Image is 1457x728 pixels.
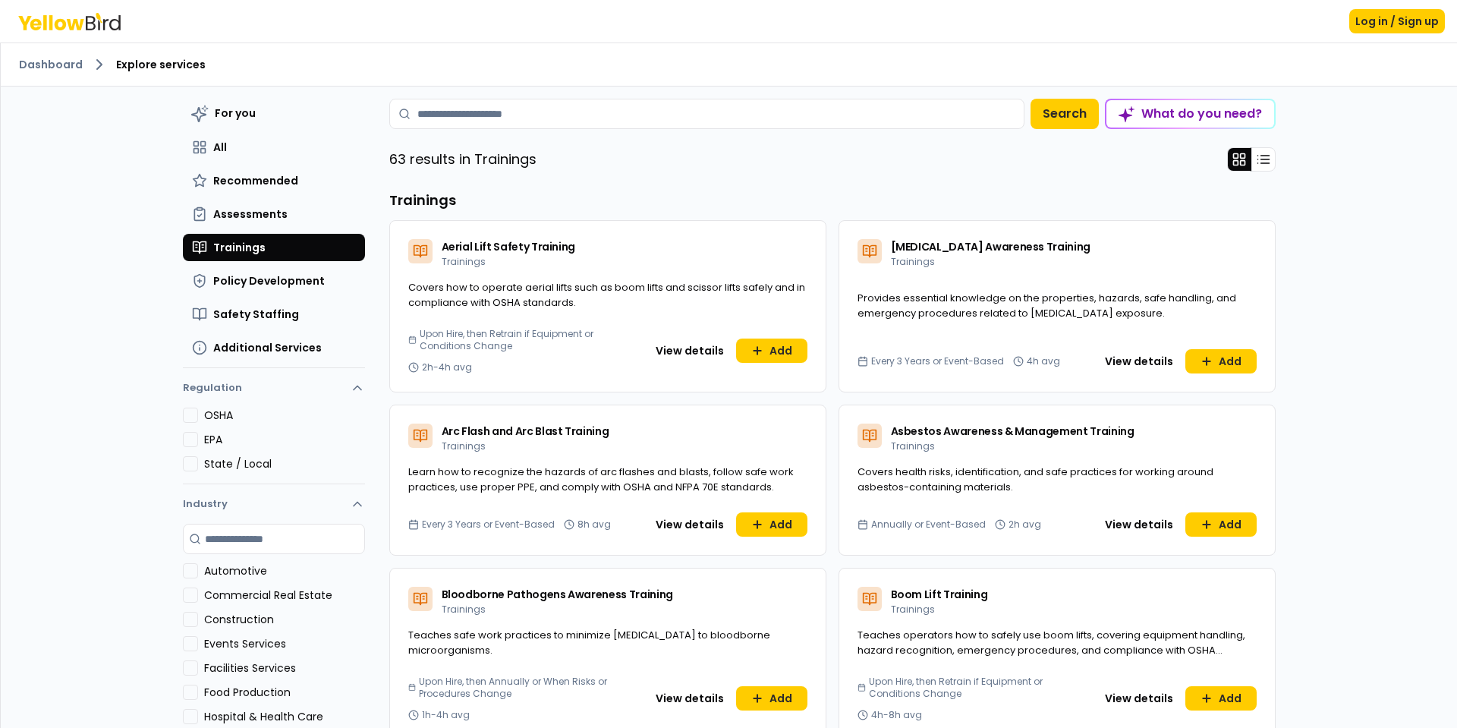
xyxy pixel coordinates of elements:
button: Add [1185,349,1257,373]
button: For you [183,99,365,128]
span: Boom Lift Training [891,587,988,602]
label: Food Production [204,685,365,700]
span: Every 3 Years or Event-Based [422,518,555,531]
button: Add [736,512,807,537]
label: EPA [204,432,365,447]
nav: breadcrumb [19,55,1439,74]
span: Upon Hire, then Annually or When Risks or Procedures Change [419,676,640,700]
span: Trainings [891,255,935,268]
span: Upon Hire, then Retrain if Equipment or Conditions Change [420,328,640,352]
button: Add [1185,512,1257,537]
span: Trainings [442,440,486,452]
span: For you [215,106,256,121]
span: 2h avg [1009,518,1041,531]
button: Add [736,339,807,363]
button: View details [647,512,733,537]
button: Additional Services [183,334,365,361]
button: Policy Development [183,267,365,295]
button: View details [1096,686,1182,711]
button: Assessments [183,200,365,228]
span: Explore services [116,57,206,72]
button: Search [1031,99,1099,129]
div: What do you need? [1106,100,1274,128]
label: OSHA [204,408,365,423]
span: Policy Development [213,273,325,288]
span: Upon Hire, then Retrain if Equipment or Conditions Change [869,676,1090,700]
span: Asbestos Awareness & Management Training [891,424,1134,439]
span: Safety Staffing [213,307,299,322]
span: Covers how to operate aerial lifts such as boom lifts and scissor lifts safely and in compliance ... [408,280,805,310]
span: 2h-4h avg [422,361,472,373]
label: Facilities Services [204,660,365,676]
span: Annually or Event-Based [871,518,986,531]
label: Automotive [204,563,365,578]
button: Recommended [183,167,365,194]
span: Arc Flash and Arc Blast Training [442,424,609,439]
div: Regulation [183,408,365,484]
span: Additional Services [213,340,322,355]
label: Hospital & Health Care [204,709,365,724]
button: Safety Staffing [183,301,365,328]
span: 8h avg [577,518,611,531]
span: 4h avg [1027,355,1060,367]
span: Teaches operators how to safely use boom lifts, covering equipment handling, hazard recognition, ... [858,628,1245,672]
span: Trainings [891,603,935,616]
label: State / Local [204,456,365,471]
span: Recommended [213,173,298,188]
a: Dashboard [19,57,83,72]
button: All [183,134,365,161]
button: View details [1096,349,1182,373]
span: Trainings [891,440,935,452]
button: Log in / Sign up [1349,9,1445,33]
span: Every 3 Years or Event-Based [871,355,1004,367]
button: View details [647,339,733,363]
label: Construction [204,612,365,627]
span: Learn how to recognize the hazards of arc flashes and blasts, follow safe work practices, use pro... [408,465,794,494]
span: Aerial Lift Safety Training [442,239,576,254]
span: Teaches safe work practices to minimize [MEDICAL_DATA] to bloodborne microorganisms. [408,628,770,657]
label: Commercial Real Estate [204,588,365,603]
span: Trainings [213,240,266,255]
button: Regulation [183,374,365,408]
button: Trainings [183,234,365,261]
span: Trainings [442,603,486,616]
span: Bloodborne Pathogens Awareness Training [442,587,673,602]
span: All [213,140,227,155]
p: 63 results in Trainings [389,149,537,170]
label: Events Services [204,636,365,651]
button: Add [736,686,807,711]
span: 4h-8h avg [871,709,922,721]
h3: Trainings [389,190,1276,211]
span: 1h-4h avg [422,709,470,721]
button: View details [647,686,733,711]
span: [MEDICAL_DATA] Awareness Training [891,239,1090,254]
span: Trainings [442,255,486,268]
button: Industry [183,484,365,524]
span: Assessments [213,206,288,222]
span: Covers health risks, identification, and safe practices for working around asbestos-containing ma... [858,465,1213,494]
button: Add [1185,686,1257,711]
span: Provides essential knowledge on the properties, hazards, safe handling, and emergency procedures ... [858,291,1236,320]
button: What do you need? [1105,99,1276,129]
button: View details [1096,512,1182,537]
